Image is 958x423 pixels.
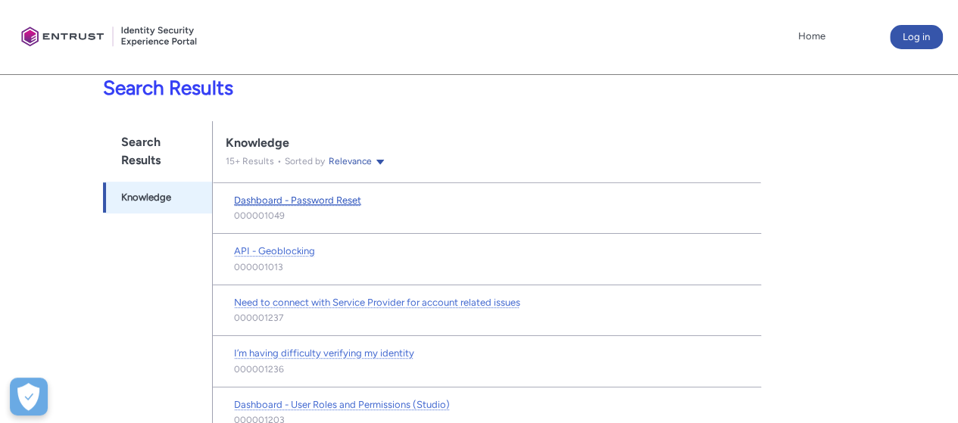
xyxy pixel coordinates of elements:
p: Search Results [9,73,761,103]
a: Home [794,25,829,48]
h1: Search Results [103,121,212,182]
span: I’m having difficulty verifying my identity [234,347,414,359]
span: API - Geoblocking [234,245,315,257]
div: Knowledge [226,135,748,151]
button: Relevance [328,154,386,169]
lightning-formatted-text: 000001013 [234,260,283,274]
button: Log in [890,25,943,49]
span: Need to connect with Service Provider for account related issues [234,297,520,308]
lightning-formatted-text: 000001049 [234,209,285,222]
lightning-formatted-text: 000001236 [234,362,284,376]
span: Knowledge [121,190,171,205]
div: Sorted by [274,154,386,169]
a: Knowledge [103,182,212,213]
span: Dashboard - User Roles and Permissions (Studio) [234,399,450,410]
button: Open Preferences [10,378,48,415]
div: Cookie Preferences [10,378,48,415]
span: Dashboard - Password Reset [234,194,361,206]
p: 15 + Results [226,154,274,168]
lightning-formatted-text: 000001237 [234,311,283,325]
span: • [274,156,285,166]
